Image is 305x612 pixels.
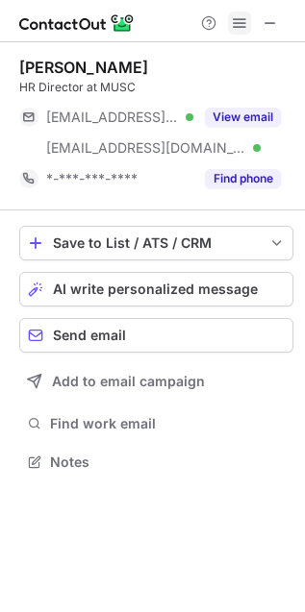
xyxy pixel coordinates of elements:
[19,58,148,77] div: [PERSON_NAME]
[19,226,293,260] button: save-profile-one-click
[53,235,260,251] div: Save to List / ATS / CRM
[19,410,293,437] button: Find work email
[205,108,281,127] button: Reveal Button
[19,12,135,35] img: ContactOut v5.3.10
[53,282,258,297] span: AI write personalized message
[19,272,293,306] button: AI write personalized message
[19,449,293,476] button: Notes
[205,169,281,188] button: Reveal Button
[46,109,179,126] span: [EMAIL_ADDRESS][DOMAIN_NAME]
[50,453,286,471] span: Notes
[46,139,246,157] span: [EMAIL_ADDRESS][DOMAIN_NAME]
[50,415,286,432] span: Find work email
[52,374,205,389] span: Add to email campaign
[19,79,293,96] div: HR Director at MUSC
[19,318,293,353] button: Send email
[53,328,126,343] span: Send email
[19,364,293,399] button: Add to email campaign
